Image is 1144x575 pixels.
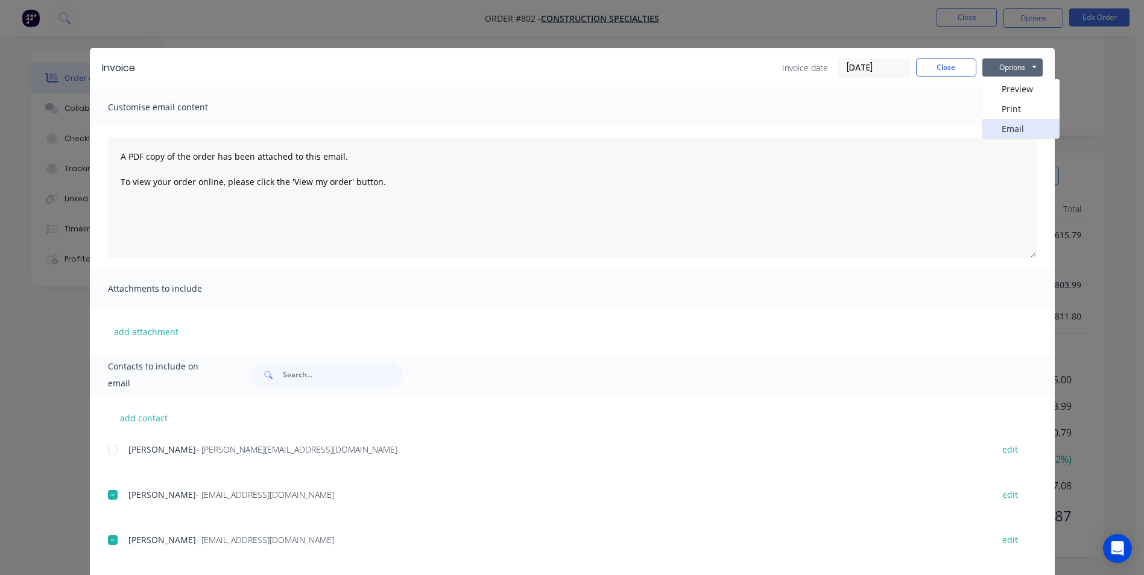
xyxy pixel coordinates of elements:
[108,358,222,392] span: Contacts to include on email
[196,444,397,455] span: - [PERSON_NAME][EMAIL_ADDRESS][DOMAIN_NAME]
[108,137,1037,258] textarea: A PDF copy of the order has been attached to this email. To view your order online, please click ...
[128,444,196,455] span: [PERSON_NAME]
[916,58,976,77] button: Close
[108,99,241,116] span: Customise email content
[108,409,180,427] button: add contact
[283,363,402,387] input: Search...
[1103,534,1132,563] div: Open Intercom Messenger
[982,99,1060,119] button: Print
[995,532,1025,548] button: edit
[196,489,334,500] span: - [EMAIL_ADDRESS][DOMAIN_NAME]
[128,534,196,545] span: [PERSON_NAME]
[982,79,1060,99] button: Preview
[102,61,135,75] div: Invoice
[782,61,828,74] span: Invoice date
[982,58,1043,77] button: Options
[128,489,196,500] span: [PERSON_NAME]
[995,486,1025,503] button: edit
[108,322,185,341] button: add attachment
[995,441,1025,457] button: edit
[982,119,1060,139] button: Email
[196,534,334,545] span: - [EMAIL_ADDRESS][DOMAIN_NAME]
[108,280,241,297] span: Attachments to include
